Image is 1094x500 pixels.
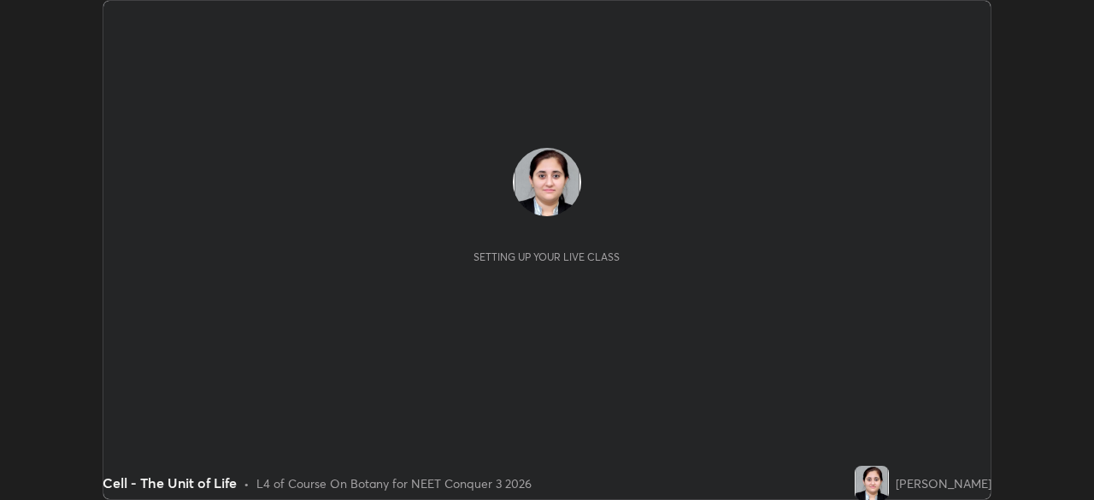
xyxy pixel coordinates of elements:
[855,466,889,500] img: b22a7a3a0eec4d5ca54ced57e8c01dd8.jpg
[103,473,237,493] div: Cell - The Unit of Life
[473,250,620,263] div: Setting up your live class
[513,148,581,216] img: b22a7a3a0eec4d5ca54ced57e8c01dd8.jpg
[896,474,991,492] div: [PERSON_NAME]
[256,474,532,492] div: L4 of Course On Botany for NEET Conquer 3 2026
[244,474,250,492] div: •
